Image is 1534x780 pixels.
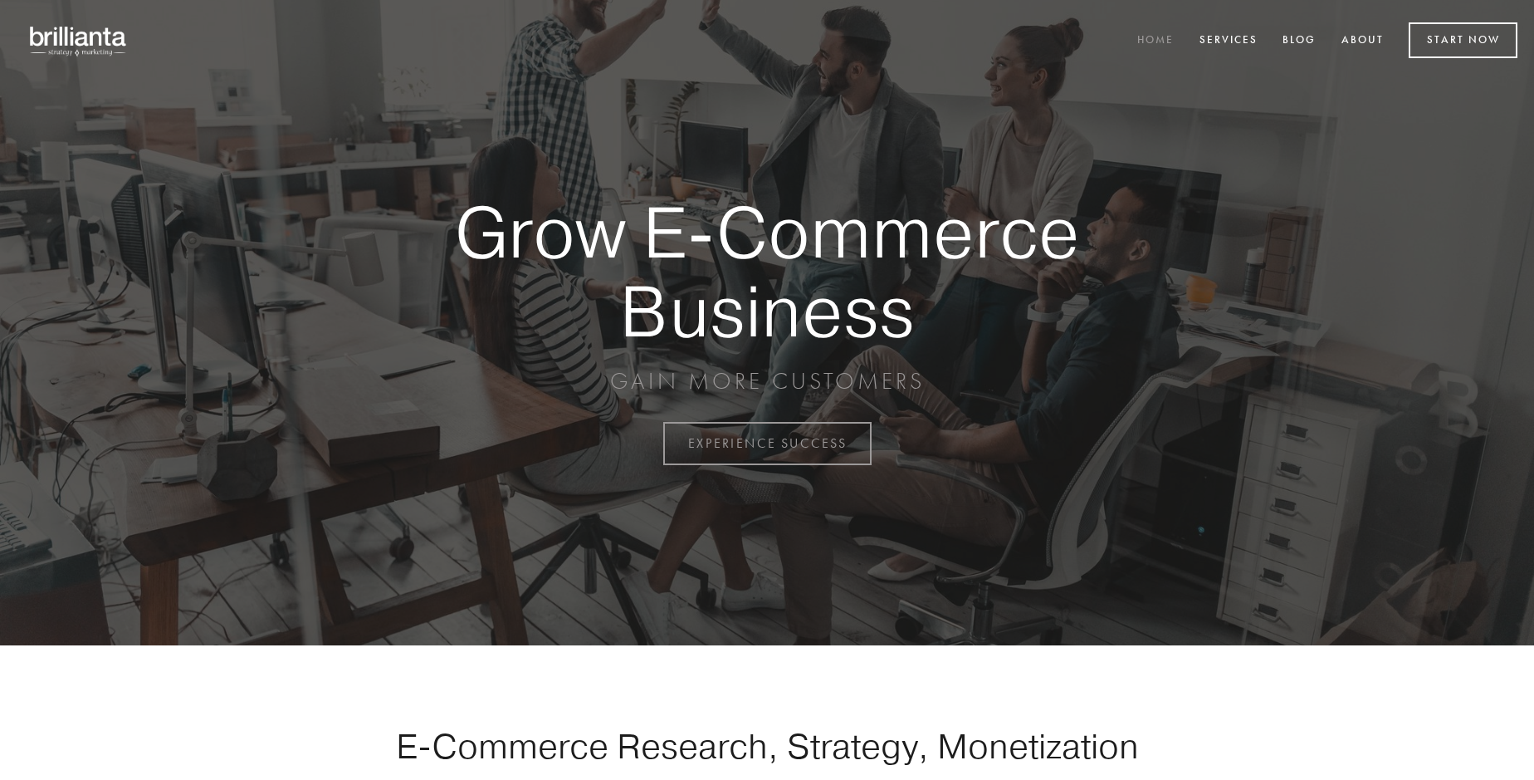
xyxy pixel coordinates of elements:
h1: E-Commerce Research, Strategy, Monetization [344,725,1190,767]
p: GAIN MORE CUSTOMERS [397,366,1137,396]
a: Services [1189,27,1268,55]
a: Start Now [1409,22,1517,58]
a: Blog [1272,27,1326,55]
a: About [1331,27,1395,55]
strong: Grow E-Commerce Business [397,193,1137,350]
a: Home [1126,27,1185,55]
img: brillianta - research, strategy, marketing [17,17,141,65]
a: EXPERIENCE SUCCESS [663,422,872,465]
